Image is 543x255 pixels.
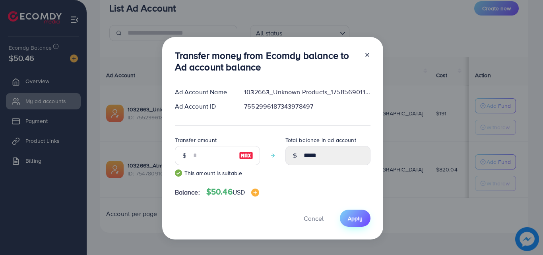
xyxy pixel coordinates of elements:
[175,169,260,177] small: This amount is suitable
[251,189,259,197] img: image
[238,88,376,97] div: 1032663_Unknown Products_1758569011676
[239,151,253,160] img: image
[238,102,376,111] div: 7552996187343978497
[348,214,363,222] span: Apply
[294,210,334,227] button: Cancel
[175,136,217,144] label: Transfer amount
[285,136,356,144] label: Total balance in ad account
[175,169,182,177] img: guide
[169,88,238,97] div: Ad Account Name
[175,188,200,197] span: Balance:
[175,50,358,73] h3: Transfer money from Ecomdy balance to Ad account balance
[169,102,238,111] div: Ad Account ID
[340,210,370,227] button: Apply
[206,187,259,197] h4: $50.46
[304,214,324,223] span: Cancel
[233,188,245,197] span: USD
